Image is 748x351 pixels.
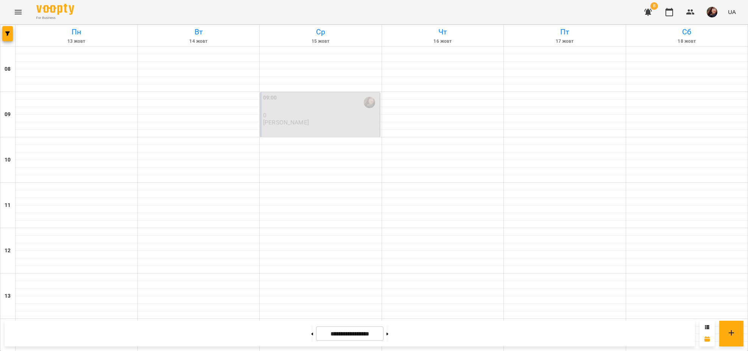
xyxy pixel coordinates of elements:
img: Voopty Logo [36,4,74,15]
h6: 12 [5,247,11,255]
h6: 11 [5,201,11,210]
h6: 08 [5,65,11,73]
h6: Ср [261,26,380,38]
h6: 16 жовт [383,38,503,45]
button: Menu [9,3,27,21]
span: UA [728,8,736,16]
button: UA [725,5,739,19]
p: 0 [263,112,378,118]
h6: 13 жовт [17,38,136,45]
h6: 18 жовт [627,38,747,45]
h6: Вт [139,26,259,38]
h6: Сб [627,26,747,38]
h6: 09 [5,110,11,119]
p: [PERSON_NAME] [263,119,309,126]
img: Олена Старченко [364,97,375,108]
h6: Чт [383,26,503,38]
img: f61110628bd5330013bfb8ce8251fa0e.png [707,7,717,17]
h6: Пн [17,26,136,38]
h6: 17 жовт [505,38,625,45]
h6: 14 жовт [139,38,259,45]
h6: Пт [505,26,625,38]
h6: 15 жовт [261,38,380,45]
span: For Business [36,16,74,20]
label: 09:00 [263,94,277,102]
h6: 13 [5,292,11,300]
h6: 10 [5,156,11,164]
span: 8 [650,2,658,10]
